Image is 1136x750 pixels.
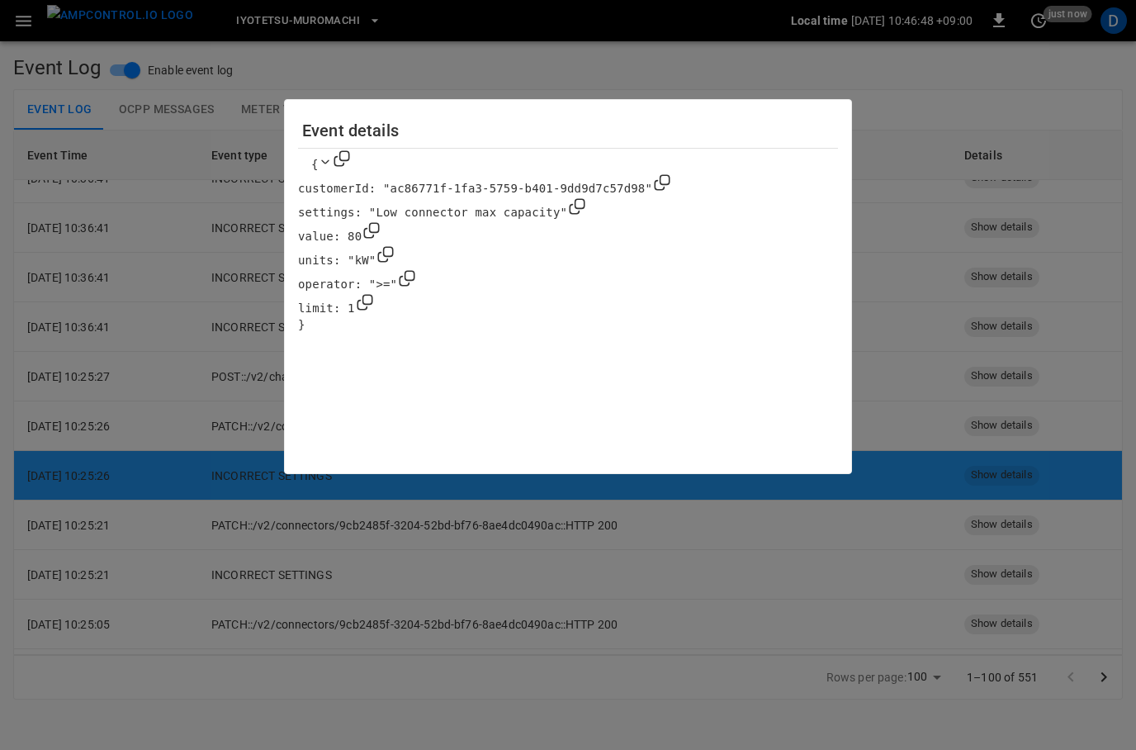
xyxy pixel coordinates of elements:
[298,278,355,291] span: operator
[298,292,838,316] div: :
[298,221,838,244] div: :
[348,254,376,267] span: " kW "
[298,268,838,292] div: :
[348,301,355,315] span: 1
[369,278,397,291] span: " >= "
[298,113,838,148] h6: Event details
[311,158,319,171] span: {
[298,254,334,267] span: units
[298,301,334,315] span: limit
[348,230,362,243] span: 80
[298,197,838,221] div: :
[298,173,838,197] div: :
[383,182,652,195] span: " ac86771f-1fa3-5759-b401-9dd9d7c57d98 "
[369,206,567,219] span: " Low connector max capacity "
[298,182,369,195] span: customerId
[298,206,355,219] span: settings
[298,318,305,331] span: }
[298,230,334,243] span: value
[298,244,838,268] div: :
